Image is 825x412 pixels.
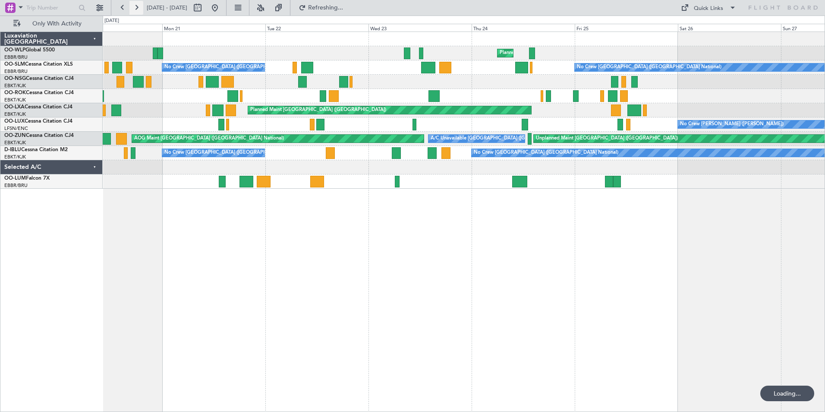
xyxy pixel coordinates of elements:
div: Planned Maint [GEOGRAPHIC_DATA] ([GEOGRAPHIC_DATA]) [250,104,386,117]
a: EBKT/KJK [4,154,26,160]
a: OO-LUXCessna Citation CJ4 [4,119,72,124]
span: OO-NSG [4,76,26,81]
span: OO-LUX [4,119,25,124]
span: OO-LUM [4,176,26,181]
a: EBBR/BRU [4,182,28,189]
button: Only With Activity [9,17,94,31]
a: EBKT/KJK [4,139,26,146]
div: Fri 25 [575,24,678,32]
span: OO-LXA [4,105,25,110]
a: EBBR/BRU [4,68,28,75]
span: Refreshing... [308,5,344,11]
div: Tue 22 [265,24,368,32]
a: EBKT/KJK [4,82,26,89]
div: Wed 23 [368,24,472,32]
button: Quick Links [677,1,740,15]
a: EBKT/KJK [4,111,26,117]
div: A/C Unavailable [GEOGRAPHIC_DATA] ([GEOGRAPHIC_DATA] National) [431,132,591,145]
span: OO-WLP [4,48,25,53]
span: OO-ROK [4,90,26,95]
input: Trip Number [26,1,76,14]
a: D-IBLUCessna Citation M2 [4,147,68,152]
div: No Crew [GEOGRAPHIC_DATA] ([GEOGRAPHIC_DATA] National) [164,146,309,159]
div: Sun 20 [59,24,162,32]
div: Loading... [760,386,814,401]
div: Planned Maint Milan (Linate) [500,47,562,60]
div: Thu 24 [472,24,575,32]
a: OO-WLPGlobal 5500 [4,48,55,53]
div: Quick Links [694,4,723,13]
div: No Crew [GEOGRAPHIC_DATA] ([GEOGRAPHIC_DATA] National) [577,61,721,74]
div: Sat 26 [678,24,781,32]
span: OO-ZUN [4,133,26,138]
div: AOG Maint [GEOGRAPHIC_DATA] ([GEOGRAPHIC_DATA] National) [134,132,284,145]
a: OO-LXACessna Citation CJ4 [4,105,72,110]
a: OO-NSGCessna Citation CJ4 [4,76,74,81]
span: D-IBLU [4,147,21,152]
a: OO-SLMCessna Citation XLS [4,62,73,67]
span: [DATE] - [DATE] [147,4,187,12]
a: OO-ZUNCessna Citation CJ4 [4,133,74,138]
a: EBBR/BRU [4,54,28,60]
a: OO-LUMFalcon 7X [4,176,50,181]
a: LFSN/ENC [4,125,28,132]
div: No Crew [GEOGRAPHIC_DATA] ([GEOGRAPHIC_DATA] National) [474,146,618,159]
a: OO-ROKCessna Citation CJ4 [4,90,74,95]
div: Mon 21 [162,24,265,32]
span: OO-SLM [4,62,25,67]
div: Unplanned Maint [GEOGRAPHIC_DATA] ([GEOGRAPHIC_DATA]) [536,132,678,145]
button: Refreshing... [295,1,346,15]
div: No Crew [PERSON_NAME] ([PERSON_NAME]) [680,118,784,131]
span: Only With Activity [22,21,91,27]
div: No Crew [GEOGRAPHIC_DATA] ([GEOGRAPHIC_DATA] National) [164,61,309,74]
div: [DATE] [104,17,119,25]
a: EBKT/KJK [4,97,26,103]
